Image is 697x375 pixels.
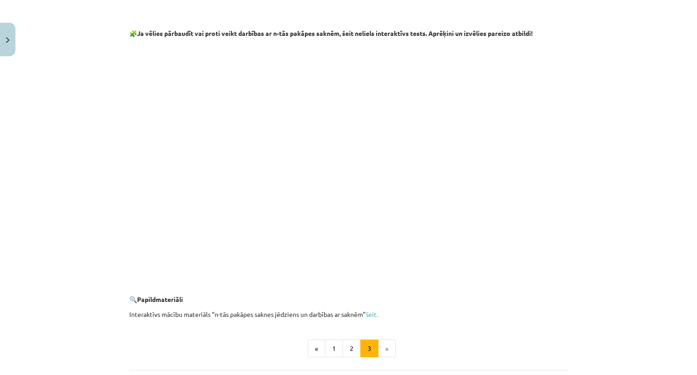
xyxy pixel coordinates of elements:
p: 🧩 [129,29,568,38]
b: apildmateriāli [141,295,183,303]
a: šeit. [366,310,378,318]
p: 🔍 [129,295,568,304]
b: P [137,295,141,303]
p: Interaktīvs mācību materiāls “n-tās pakāpes saknes jēdziens un darbības ar saknēm” [129,310,568,319]
button: « [308,340,325,358]
button: 2 [343,340,361,358]
nav: Page navigation example [129,340,568,358]
img: icon-close-lesson-0947bae3869378f0d4975bcd49f059093ad1ed9edebbc8119c70593378902aed.svg [6,37,10,43]
button: 3 [360,340,378,358]
b: Ja vēlies pārbaudīt vai proti veikt darbības ar n-tās pakāpes saknēm, šeit neliels interaktīvs te... [137,29,533,37]
button: 1 [325,340,343,358]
